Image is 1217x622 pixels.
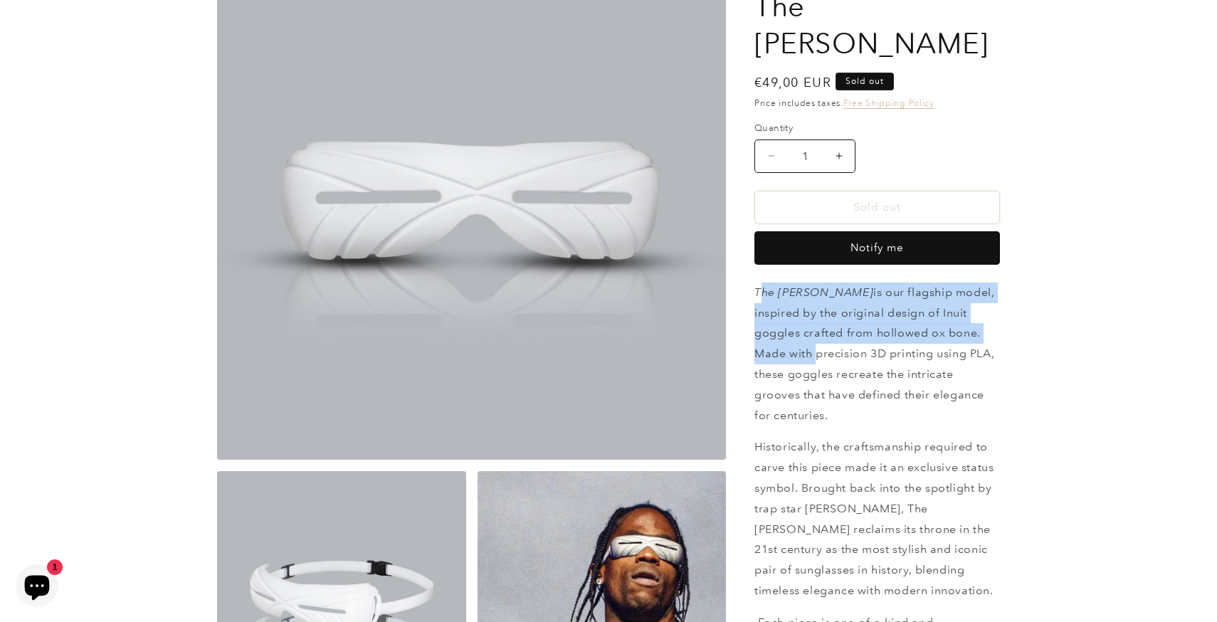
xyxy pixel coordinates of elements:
button: Sold out [754,191,1000,224]
p: is our flagship model, inspired by the original design of Inuit goggles crafted from hollowed ox ... [754,283,1000,426]
button: Notify me [754,231,1000,265]
p: Historically, the craftsmanship required to carve this piece made it an exclusive status symbol. ... [754,437,1000,601]
inbox-online-store-chat: Shopify online store chat [11,564,63,611]
span: €49,00 EUR [754,73,831,92]
label: Quantity [754,121,1000,135]
div: Price includes taxes. [754,96,1000,110]
span: Sold out [836,73,894,90]
a: Free Shipping Policy [843,97,934,108]
em: The [PERSON_NAME] [754,285,873,299]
